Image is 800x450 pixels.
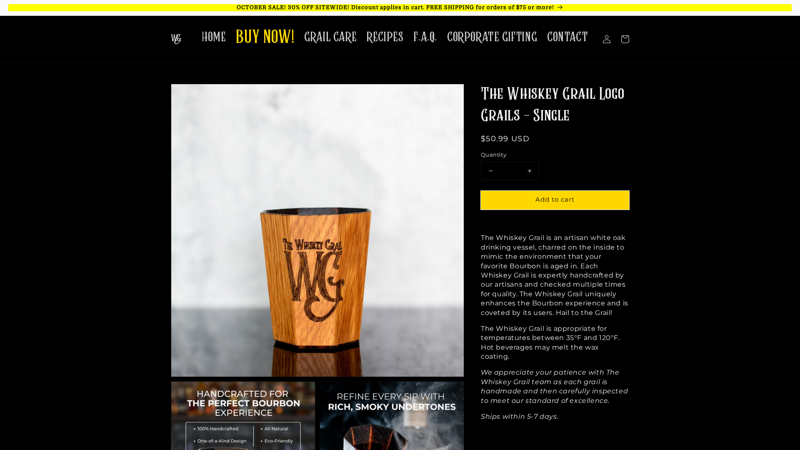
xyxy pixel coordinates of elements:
label: Quantity [481,151,629,159]
h1: The Whiskey Grail Logo Grails - Single [481,84,629,127]
span: Add to cart [535,195,575,203]
a: F.A.Q. [408,24,442,50]
span: RECIPES [367,29,403,45]
button: Add to cart [481,191,629,210]
img: The Whiskey Grail [171,34,181,44]
span: CONTACT [547,29,588,45]
span: BUY NOW! [236,27,294,50]
span: HOME [202,29,226,45]
span: The Whiskey Grail is appropriate for temperatures between 35°F and 120°F. Hot beverages may melt ... [481,325,620,360]
em: Ships within 5-7 days. [481,412,558,420]
a: GRAIL CARE [299,24,362,50]
span: GRAIL CARE [304,29,357,45]
p: OCTOBER SALE! 30% OFF SITEWIDE! Discount applies in cart. FREE SHIPPING for orders of $75 or more! [8,4,792,11]
a: CORPORATE GIFTING [442,24,542,50]
a: HOME [197,24,231,50]
a: RECIPES [362,24,408,50]
span: $50.99 USD [481,134,530,143]
span: F.A.Q. [413,29,437,45]
em: We appreciate your patience with The Whiskey Grail team as each grail is handmade and then carefu... [481,368,628,404]
a: CONTACT [542,24,593,50]
a: BUY NOW! [231,22,299,55]
span: CORPORATE GIFTING [447,29,537,45]
p: The Whiskey Grail is an artisan white oak drinking vessel, charred on the inside to mimic the env... [481,233,629,317]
